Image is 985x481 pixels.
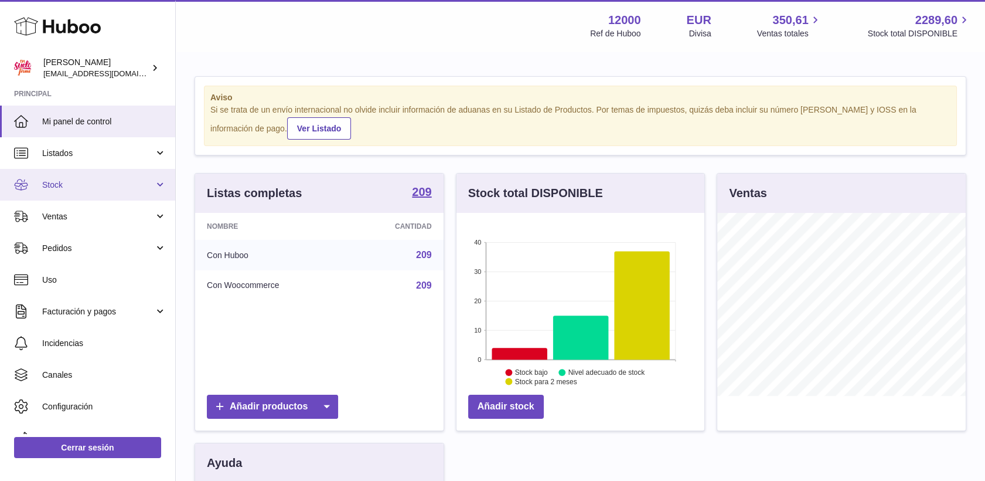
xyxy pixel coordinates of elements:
[210,104,950,140] div: Si se trata de un envío internacional no olvide incluir información de aduanas en su Listado de P...
[42,148,154,159] span: Listados
[757,28,822,39] span: Ventas totales
[42,401,166,412] span: Configuración
[474,327,481,334] text: 10
[515,378,577,386] text: Stock para 2 meses
[207,395,338,419] a: Añadir productos
[195,213,347,240] th: Nombre
[412,186,431,198] strong: 209
[43,69,172,78] span: [EMAIL_ADDRESS][DOMAIN_NAME]
[412,186,431,200] a: 209
[689,28,711,39] div: Divisa
[608,12,641,28] strong: 12000
[42,275,166,286] span: Uso
[14,437,161,458] a: Cerrar sesión
[42,370,166,381] span: Canales
[468,185,603,201] h3: Stock total DISPONIBLE
[474,239,481,246] text: 40
[474,268,481,275] text: 30
[416,280,432,290] a: 209
[757,12,822,39] a: 350,61 Ventas totales
[210,92,950,103] strong: Aviso
[207,185,302,201] h3: Listas completas
[14,59,32,77] img: mar@ensuelofirme.com
[868,12,971,39] a: 2289,60 Stock total DISPONIBLE
[42,306,154,317] span: Facturación y pagos
[42,211,154,222] span: Ventas
[347,213,443,240] th: Cantidad
[195,240,347,270] td: Con Huboo
[42,179,154,191] span: Stock
[42,338,166,349] span: Incidencias
[515,368,548,377] text: Stock bajo
[42,243,154,254] span: Pedidos
[590,28,640,39] div: Ref de Huboo
[42,116,166,127] span: Mi panel de control
[729,185,766,201] h3: Ventas
[915,12,957,28] span: 2289,60
[416,250,432,260] a: 209
[468,395,544,419] a: Añadir stock
[773,12,809,28] span: 350,61
[207,455,242,471] h3: Ayuda
[687,12,711,28] strong: EUR
[568,368,646,377] text: Nivel adecuado de stock
[474,297,481,304] text: 20
[43,57,149,79] div: [PERSON_NAME]
[478,356,481,363] text: 0
[42,433,166,444] span: Devoluciones
[868,28,971,39] span: Stock total DISPONIBLE
[287,117,351,140] a: Ver Listado
[195,270,347,301] td: Con Woocommerce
